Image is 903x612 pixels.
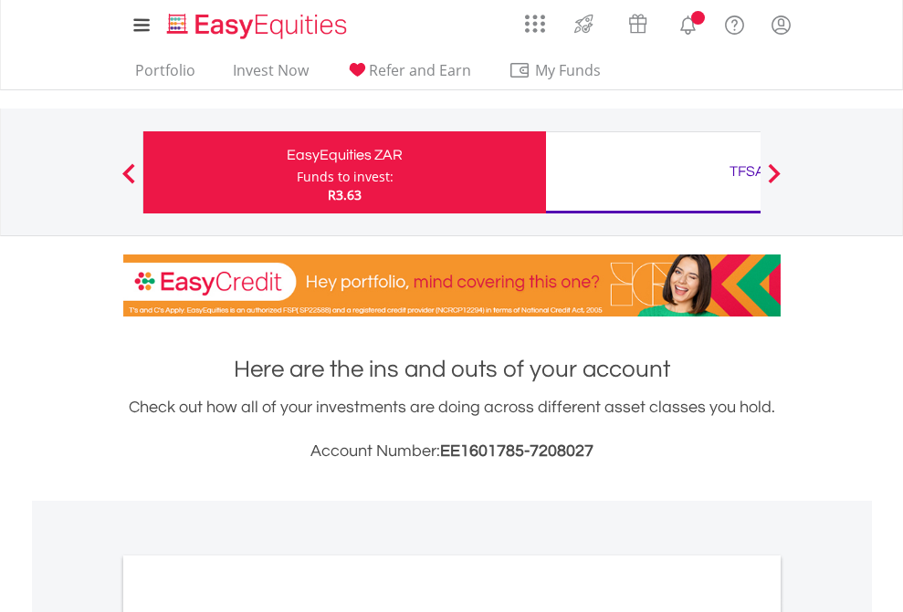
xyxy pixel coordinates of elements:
img: grid-menu-icon.svg [525,14,545,34]
a: My Profile [758,5,804,45]
span: EE1601785-7208027 [440,442,593,460]
a: Vouchers [611,5,665,38]
h3: Account Number: [123,439,781,464]
a: Portfolio [128,61,203,89]
div: EasyEquities ZAR [154,142,535,168]
button: Previous [110,172,147,191]
span: Refer and Earn [369,60,471,80]
a: FAQ's and Support [711,5,758,41]
span: R3.63 [328,186,362,203]
a: Invest Now [226,61,316,89]
span: My Funds [509,58,628,82]
img: EasyEquities_Logo.png [163,11,354,41]
img: thrive-v2.svg [569,9,599,38]
div: Check out how all of your investments are doing across different asset classes you hold. [123,395,781,464]
a: AppsGrid [513,5,557,34]
a: Refer and Earn [339,61,478,89]
img: vouchers-v2.svg [623,9,653,38]
div: Funds to invest: [297,168,394,186]
img: EasyCredit Promotion Banner [123,254,781,316]
a: Home page [160,5,354,41]
button: Next [756,172,793,191]
a: Notifications [665,5,711,41]
h1: Here are the ins and outs of your account [123,353,781,386]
